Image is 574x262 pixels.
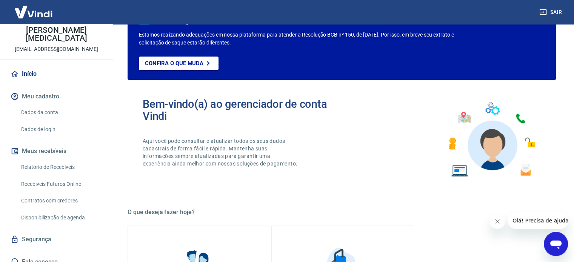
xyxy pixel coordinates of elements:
[128,208,556,216] h5: O que deseja fazer hoje?
[18,105,104,120] a: Dados da conta
[18,210,104,225] a: Disponibilização de agenda
[139,31,463,47] p: Estamos realizando adequações em nossa plataforma para atender a Resolução BCB nº 150, de [DATE]....
[9,231,104,248] a: Segurança
[9,0,58,23] img: Vindi
[18,122,104,137] a: Dados de login
[143,137,299,167] p: Aqui você pode consultar e atualizar todos os seus dados cadastrais de forma fácil e rápida. Mant...
[18,193,104,208] a: Contratos com credores
[538,5,565,19] button: Sair
[139,57,219,70] a: Confira o que muda
[15,45,98,53] p: [EMAIL_ADDRESS][DOMAIN_NAME]
[9,66,104,82] a: Início
[442,98,541,181] img: Imagem de um avatar masculino com diversos icones exemplificando as funcionalidades do gerenciado...
[18,159,104,175] a: Relatório de Recebíveis
[9,143,104,159] button: Meus recebíveis
[5,5,63,11] span: Olá! Precisa de ajuda?
[490,214,505,229] iframe: Fechar mensagem
[6,26,107,42] p: [PERSON_NAME][MEDICAL_DATA]
[143,98,342,122] h2: Bem-vindo(a) ao gerenciador de conta Vindi
[9,88,104,105] button: Meu cadastro
[18,176,104,192] a: Recebíveis Futuros Online
[508,212,568,229] iframe: Mensagem da empresa
[544,232,568,256] iframe: Botão para abrir a janela de mensagens
[145,60,203,67] p: Confira o que muda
